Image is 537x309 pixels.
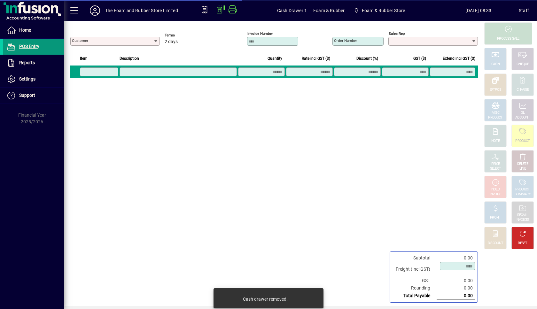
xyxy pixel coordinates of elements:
span: Description [120,55,139,62]
span: 2 days [165,39,178,44]
td: 0.00 [437,254,475,262]
div: INVOICES [516,218,529,222]
td: GST [393,277,437,284]
td: 0.00 [437,292,475,300]
mat-label: Order number [334,38,357,43]
span: Foam & Rubber Store [351,5,408,16]
div: CASH [491,62,500,67]
div: DISCOUNT [488,241,503,246]
div: INVOICE [489,192,501,197]
span: POS Entry [19,44,39,49]
span: Discount (%) [356,55,378,62]
span: Extend incl GST ($) [443,55,475,62]
div: RESET [518,241,527,246]
span: Terms [165,33,203,37]
div: Cash drawer removed. [243,296,288,302]
div: MISC [492,111,499,115]
mat-label: Sales rep [389,31,405,36]
div: HOLD [491,187,500,192]
td: 0.00 [437,284,475,292]
td: Freight (Incl GST) [393,262,437,277]
div: CHARGE [517,88,529,92]
div: ACCOUNT [515,115,530,120]
span: Cash Drawer 1 [277,5,307,16]
span: Reports [19,60,35,65]
td: Subtotal [393,254,437,262]
div: CHEQUE [517,62,529,67]
span: Item [80,55,88,62]
div: GL [521,111,525,115]
div: RECALL [517,213,528,218]
span: GST ($) [413,55,426,62]
mat-label: Customer [72,38,88,43]
div: PROCESS SALE [497,36,519,41]
button: Profile [85,5,105,16]
td: 0.00 [437,277,475,284]
span: Foam & Rubber Store [362,5,405,16]
div: PRICE [491,162,500,166]
div: PRODUCT [515,187,530,192]
div: PRODUCT [488,115,502,120]
span: Home [19,27,31,33]
div: NOTE [491,139,500,143]
div: Staff [519,5,529,16]
mat-label: Invoice number [247,31,273,36]
a: Reports [3,55,64,71]
div: DELETE [517,162,528,166]
td: Rounding [393,284,437,292]
td: Total Payable [393,292,437,300]
div: PRODUCT [515,139,530,143]
a: Home [3,22,64,38]
div: PROFIT [490,215,501,220]
div: The Foam and Rubber Store Limited [105,5,178,16]
a: Settings [3,71,64,87]
div: LINE [519,166,526,171]
a: Support [3,88,64,104]
span: Rate incl GST ($) [302,55,330,62]
div: SUMMARY [515,192,531,197]
span: Foam & Rubber [313,5,345,16]
span: Support [19,93,35,98]
span: Settings [19,76,35,81]
span: Quantity [268,55,282,62]
div: EFTPOS [490,88,502,92]
div: SELECT [490,166,501,171]
span: [DATE] 08:33 [438,5,519,16]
